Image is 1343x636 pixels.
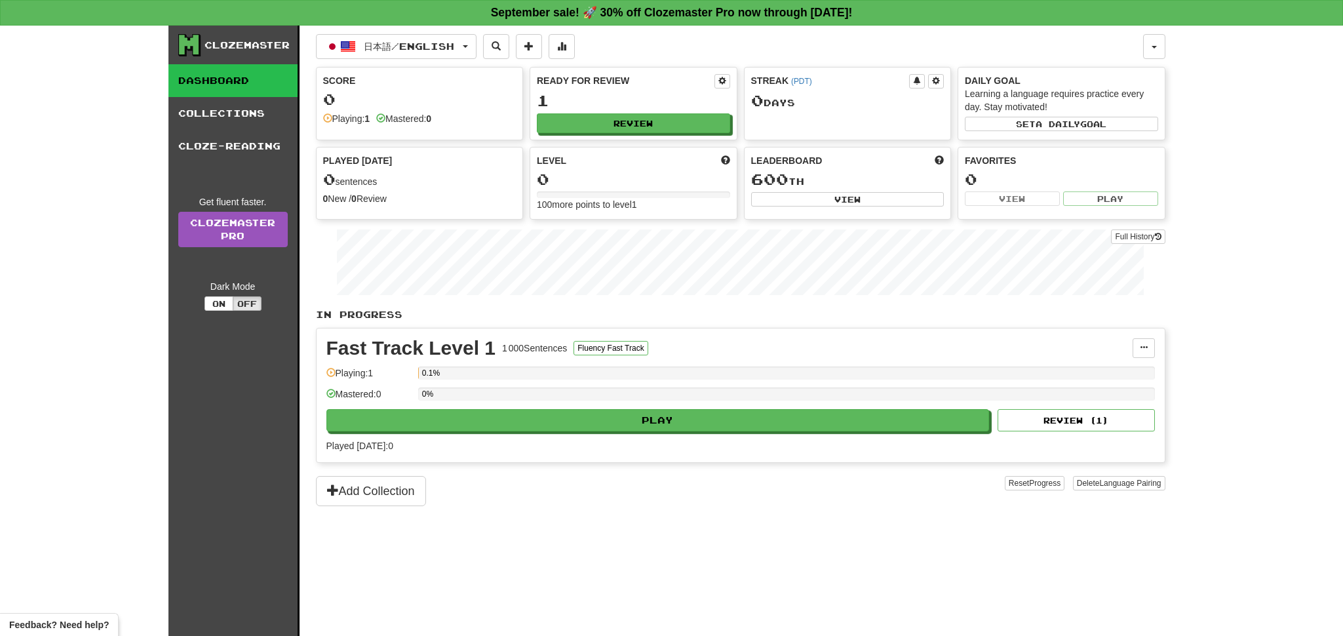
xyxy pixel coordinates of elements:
[751,192,944,207] button: View
[998,409,1155,431] button: Review (1)
[537,113,730,133] button: Review
[376,112,431,125] div: Mastered:
[965,117,1158,131] button: Seta dailygoal
[791,77,812,86] a: (PDT)
[323,74,516,87] div: Score
[204,39,290,52] div: Clozemaster
[178,280,288,293] div: Dark Mode
[751,91,764,109] span: 0
[721,154,730,167] span: Score more points to level up
[323,171,516,188] div: sentences
[1036,119,1080,129] span: a daily
[351,193,357,204] strong: 0
[364,113,370,124] strong: 1
[326,367,412,388] div: Playing: 1
[751,154,823,167] span: Leaderboard
[935,154,944,167] span: This week in points, UTC
[364,41,454,52] span: 日本語 / English
[537,154,566,167] span: Level
[9,618,109,631] span: Open feedback widget
[316,476,426,506] button: Add Collection
[751,171,944,188] div: th
[323,91,516,108] div: 0
[326,441,393,451] span: Played [DATE]: 0
[426,113,431,124] strong: 0
[323,193,328,204] strong: 0
[537,171,730,188] div: 0
[965,87,1158,113] div: Learning a language requires practice every day. Stay motivated!
[965,154,1158,167] div: Favorites
[965,171,1158,188] div: 0
[168,130,298,163] a: Cloze-Reading
[168,64,298,97] a: Dashboard
[233,296,262,311] button: Off
[1005,476,1064,490] button: ResetProgress
[1029,479,1061,488] span: Progress
[965,74,1158,87] div: Daily Goal
[1063,191,1158,206] button: Play
[751,170,788,188] span: 600
[168,97,298,130] a: Collections
[483,34,509,59] button: Search sentences
[323,112,370,125] div: Playing:
[965,191,1060,206] button: View
[316,34,477,59] button: 日本語/English
[178,212,288,247] a: ClozemasterPro
[178,195,288,209] div: Get fluent faster.
[516,34,542,59] button: Add sentence to collection
[316,308,1165,321] p: In Progress
[751,92,944,109] div: Day s
[537,92,730,109] div: 1
[323,170,336,188] span: 0
[574,341,648,355] button: Fluency Fast Track
[323,192,516,205] div: New / Review
[502,342,567,355] div: 1 000 Sentences
[326,338,496,358] div: Fast Track Level 1
[1099,479,1161,488] span: Language Pairing
[323,154,393,167] span: Played [DATE]
[549,34,575,59] button: More stats
[326,388,412,409] div: Mastered: 0
[751,74,910,87] div: Streak
[1111,229,1165,244] button: Full History
[491,6,853,19] strong: September sale! 🚀 30% off Clozemaster Pro now through [DATE]!
[537,198,730,211] div: 100 more points to level 1
[1073,476,1165,490] button: DeleteLanguage Pairing
[537,74,714,87] div: Ready for Review
[204,296,233,311] button: On
[326,409,990,431] button: Play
